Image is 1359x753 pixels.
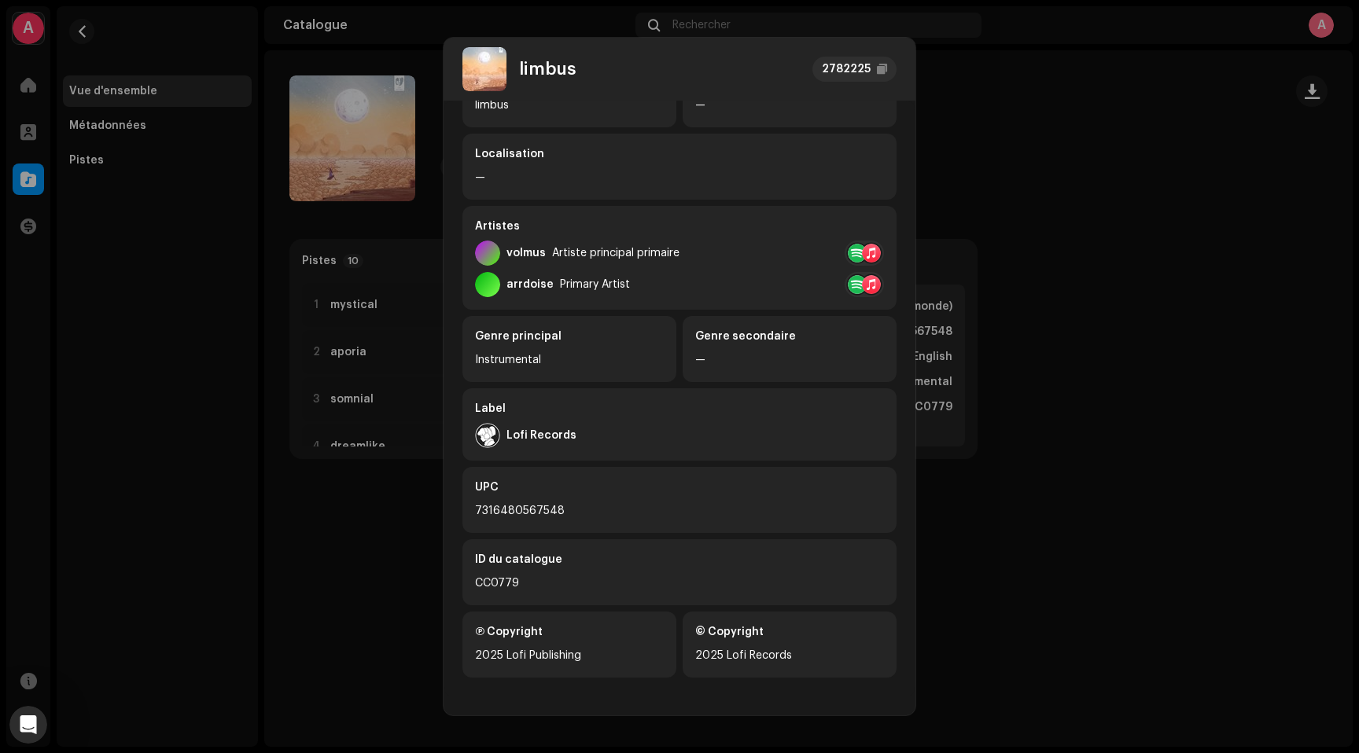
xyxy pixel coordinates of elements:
div: • À l’instant [150,71,212,87]
div: Localisation [475,146,884,162]
div: Instrumental [475,351,664,369]
img: 21221925-b303-49d4-9960-ba0e2d00e1f7 [475,423,500,448]
div: — [695,351,884,369]
div: — [695,96,884,115]
button: Envoyez-nous un message [50,414,264,446]
button: Conversations [105,490,209,553]
div: Artiste principal primaire [552,247,679,259]
div: 2782225 [822,60,871,79]
div: Genre principal [475,329,664,344]
span: Awesome! Thanks for the update [PERSON_NAME] :) [56,56,345,68]
img: a53a5f22-79aa-4d85-88da-c021e12c303d [462,47,506,91]
div: CC0779 [475,574,884,593]
span: Conversations [113,530,202,541]
div: Artistes [475,219,884,234]
div: 2025 Lofi Records [695,646,884,665]
div: Ⓟ Copyright [475,624,664,640]
iframe: Intercom live chat [9,706,47,744]
div: ID du catalogue [475,552,884,568]
div: Genre secondaire [695,329,884,344]
div: Fermer [276,6,304,35]
div: 7316480567548 [475,501,884,520]
div: © Copyright [695,624,884,640]
div: Primary Artist [560,278,630,291]
div: — [475,168,884,187]
div: arrdoise [506,278,554,291]
span: Accueil [33,530,72,541]
div: Lofi Records [506,429,576,442]
div: 2025 Lofi Publishing [475,646,664,665]
img: Profile image for Alex [18,55,50,86]
span: Aide [250,530,274,541]
div: [PERSON_NAME] [56,71,147,87]
div: Label [475,401,884,417]
button: Aide [210,490,315,553]
div: volmus [506,247,546,259]
div: limbus [519,60,576,79]
div: limbus [475,96,664,115]
div: UPC [475,479,884,495]
h1: Conversations [99,7,219,34]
